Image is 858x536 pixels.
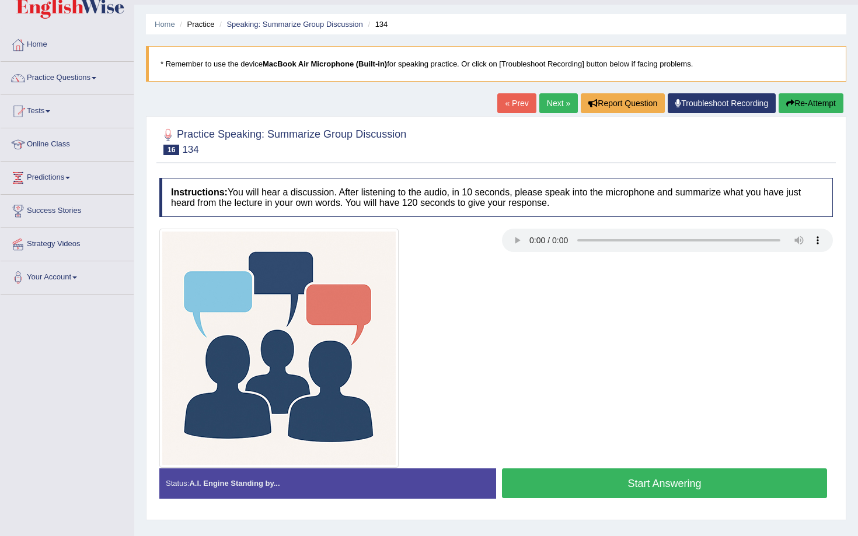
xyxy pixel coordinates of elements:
strong: A.I. Engine Standing by... [189,479,280,488]
small: 134 [182,144,198,155]
a: Strategy Videos [1,228,134,257]
h4: You will hear a discussion. After listening to the audio, in 10 seconds, please speak into the mi... [159,178,833,217]
a: Predictions [1,162,134,191]
b: MacBook Air Microphone (Built-in) [263,59,387,68]
span: 16 [163,145,179,155]
div: Status: [159,468,496,498]
h2: Practice Speaking: Summarize Group Discussion [159,126,406,155]
a: Home [1,29,134,58]
a: Next » [539,93,578,113]
blockquote: * Remember to use the device for speaking practice. Or click on [Troubleshoot Recording] button b... [146,46,846,82]
a: Practice Questions [1,62,134,91]
a: « Prev [497,93,536,113]
a: Online Class [1,128,134,157]
li: 134 [365,19,388,30]
a: Speaking: Summarize Group Discussion [226,20,362,29]
button: Re-Attempt [779,93,843,113]
li: Practice [177,19,214,30]
button: Start Answering [502,468,827,498]
a: Troubleshoot Recording [668,93,776,113]
button: Report Question [581,93,665,113]
a: Home [155,20,175,29]
a: Tests [1,95,134,124]
a: Success Stories [1,195,134,224]
b: Instructions: [171,187,228,197]
a: Your Account [1,261,134,290]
